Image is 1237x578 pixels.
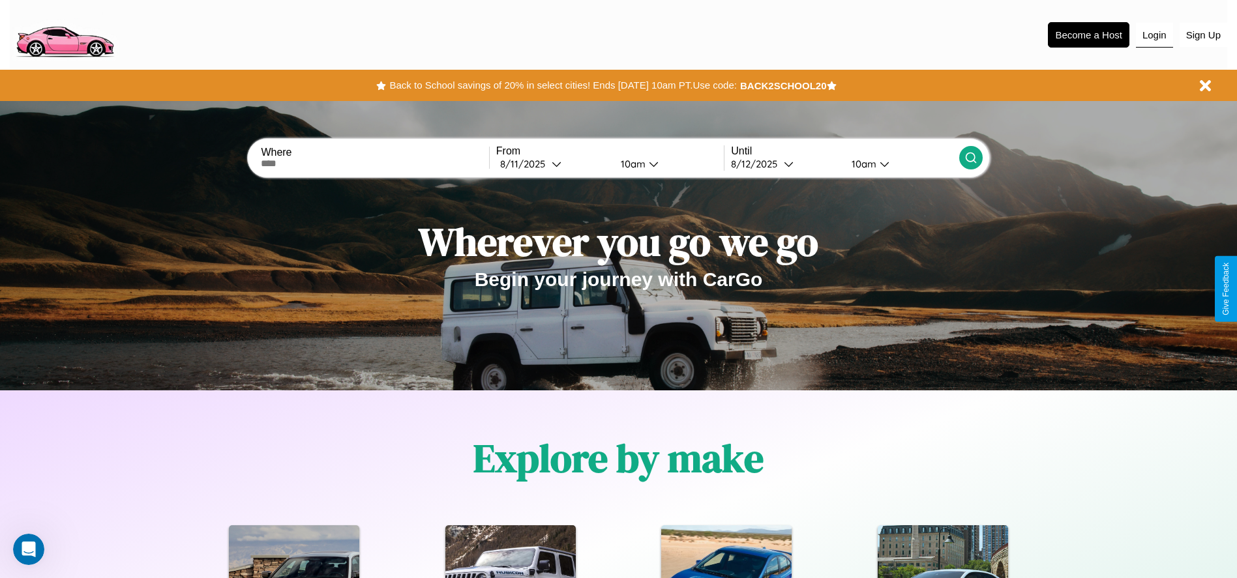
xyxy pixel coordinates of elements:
div: Give Feedback [1221,263,1230,315]
button: Back to School savings of 20% in select cities! Ends [DATE] 10am PT.Use code: [386,76,739,94]
label: Where [261,147,488,158]
button: Sign Up [1180,23,1227,47]
button: 10am [841,157,959,171]
div: 10am [614,158,649,170]
img: logo [10,7,119,61]
iframe: Intercom live chat [13,534,44,565]
button: Become a Host [1048,22,1129,48]
button: Login [1136,23,1173,48]
button: 10am [610,157,724,171]
button: 8/11/2025 [496,157,610,171]
label: From [496,145,724,157]
h1: Explore by make [473,431,764,485]
div: 10am [845,158,880,170]
div: 8 / 11 / 2025 [500,158,552,170]
label: Until [731,145,959,157]
b: BACK2SCHOOL20 [740,80,827,91]
div: 8 / 12 / 2025 [731,158,784,170]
